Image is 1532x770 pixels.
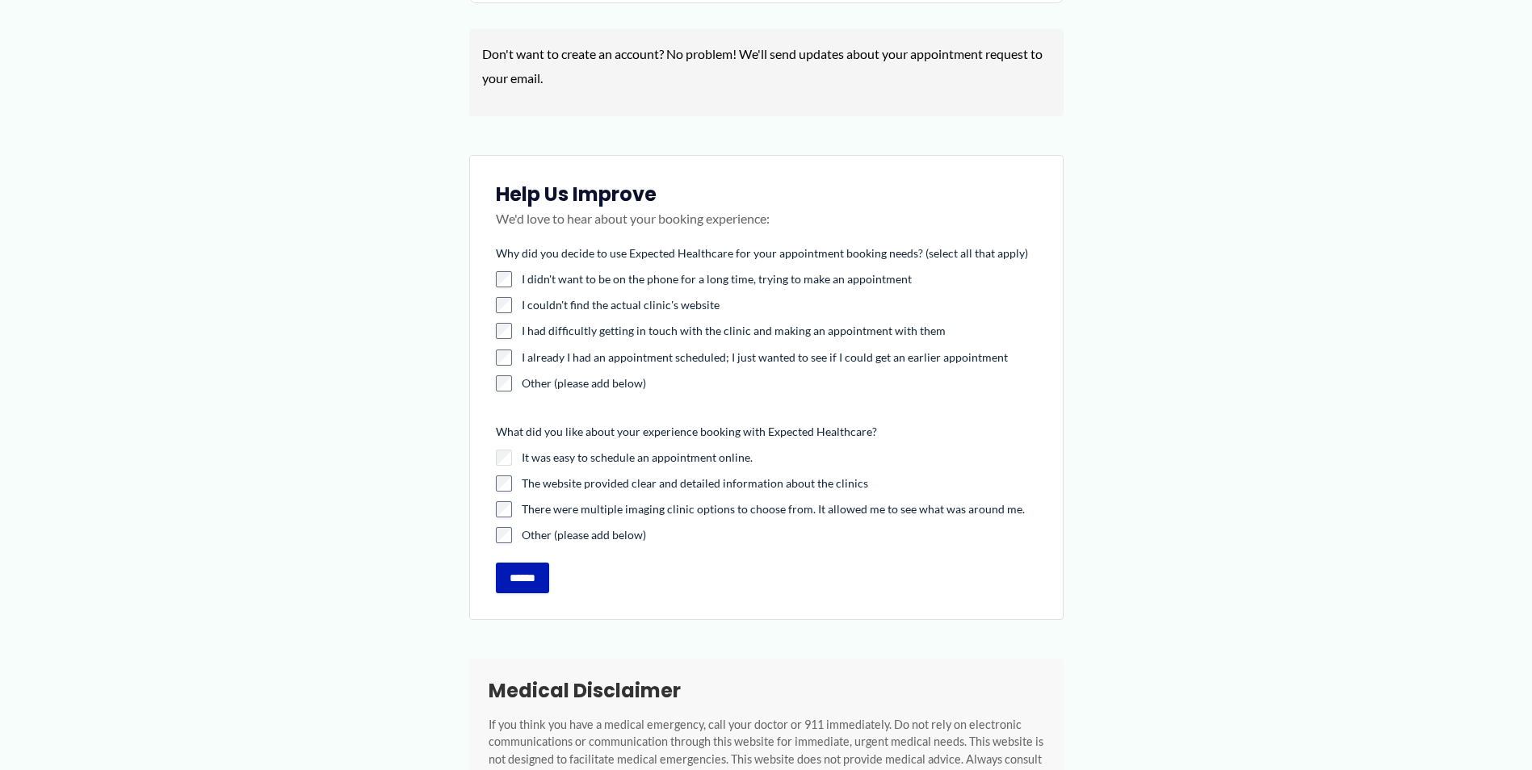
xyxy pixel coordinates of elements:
label: It was easy to schedule an appointment online. [522,450,1037,466]
label: There were multiple imaging clinic options to choose from. It allowed me to see what was around me. [522,501,1037,517]
label: I couldn't find the actual clinic's website [522,297,1037,313]
p: We'd love to hear about your booking experience: [496,207,1037,247]
label: I had difficultly getting in touch with the clinic and making an appointment with them [522,323,1037,339]
label: Other (please add below) [522,527,1037,543]
legend: Why did you decide to use Expected Healthcare for your appointment booking needs? (select all tha... [496,245,1028,262]
label: Other (please add below) [522,375,1037,391]
label: The website provided clear and detailed information about the clinics [522,475,1037,492]
h3: Help Us Improve [496,182,1037,207]
label: I already I had an appointment scheduled; I just wanted to see if I could get an earlier appointment [522,349,1037,366]
p: Don't want to create an account? No problem! We'll send updates about your appointment request to... [482,42,1051,90]
legend: What did you like about your experience booking with Expected Healthcare? [496,424,877,440]
h2: Medical Disclaimer [489,678,1044,703]
label: I didn't want to be on the phone for a long time, trying to make an appointment [522,271,1037,287]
